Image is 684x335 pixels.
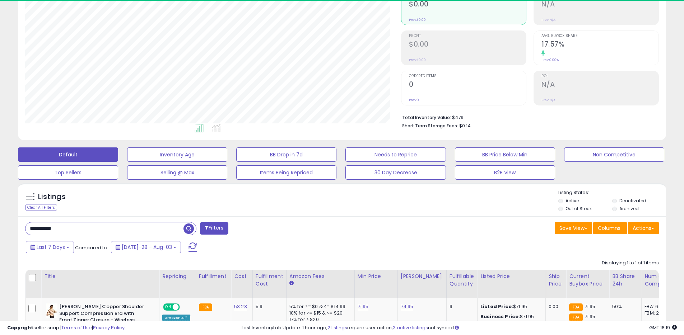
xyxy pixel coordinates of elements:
[602,260,659,266] div: Displaying 1 to 1 of 1 items
[199,273,228,280] div: Fulfillment
[61,324,92,331] a: Terms of Use
[38,192,66,202] h5: Listings
[25,204,57,211] div: Clear All Filters
[402,114,451,121] b: Total Inventory Value:
[455,165,555,180] button: B2B View
[409,34,526,38] span: Profit
[645,310,668,316] div: FBM: 2
[409,58,426,62] small: Prev: $0.00
[111,241,181,253] button: [DATE]-28 - Aug-03
[200,222,228,235] button: Filters
[619,198,646,204] label: Deactivated
[122,244,172,251] span: [DATE]-28 - Aug-03
[555,222,592,234] button: Save View
[242,325,677,331] div: Last InventoryLab Update: 1 hour ago, require user action, not synced.
[46,303,57,318] img: 31Im8t6hxPL._SL40_.jpg
[256,303,281,310] div: 5.9
[289,303,349,310] div: 5% for >= $0 & <= $14.99
[409,18,426,22] small: Prev: $0.00
[541,58,559,62] small: Prev: 0.00%
[358,303,369,310] a: 71.95
[401,303,414,310] a: 74.95
[199,303,212,311] small: FBA
[585,313,596,320] span: 71.95
[649,324,677,331] span: 2025-08-11 18:19 GMT
[541,18,555,22] small: Prev: N/A
[402,123,458,129] b: Short Term Storage Fees:
[93,324,125,331] a: Privacy Policy
[234,303,247,310] a: 53.23
[289,310,349,316] div: 10% for >= $15 & <= $20
[566,198,579,204] label: Active
[75,244,108,251] span: Compared to:
[549,303,560,310] div: 0.00
[164,304,173,310] span: ON
[566,206,592,212] label: Out of Stock
[549,273,563,288] div: Ship Price
[569,313,582,321] small: FBA
[256,273,283,288] div: Fulfillment Cost
[345,147,446,162] button: Needs to Reprice
[179,304,190,310] span: OFF
[450,273,474,288] div: Fulfillable Quantity
[236,165,336,180] button: Items Being Repriced
[619,206,639,212] label: Archived
[593,222,627,234] button: Columns
[44,273,156,280] div: Title
[585,303,596,310] span: 71.95
[327,324,347,331] a: 2 listings
[7,324,33,331] strong: Copyright
[541,80,659,90] h2: N/A
[541,98,555,102] small: Prev: N/A
[162,273,193,280] div: Repricing
[127,147,227,162] button: Inventory Age
[409,80,526,90] h2: 0
[409,98,419,102] small: Prev: 0
[26,241,74,253] button: Last 7 Days
[236,147,336,162] button: BB Drop in 7d
[480,303,540,310] div: $71.95
[569,273,606,288] div: Current Buybox Price
[480,303,513,310] b: Listed Price:
[409,40,526,50] h2: $0.00
[345,165,446,180] button: 30 Day Decrease
[645,273,671,288] div: Num of Comp.
[628,222,659,234] button: Actions
[541,40,659,50] h2: 17.57%
[569,303,582,311] small: FBA
[541,74,659,78] span: ROI
[402,113,653,121] li: $479
[409,74,526,78] span: Ordered Items
[393,324,428,331] a: 3 active listings
[480,313,520,320] b: Business Price:
[18,165,118,180] button: Top Sellers
[541,34,659,38] span: Avg. Buybox Share
[564,147,664,162] button: Non Competitive
[401,273,443,280] div: [PERSON_NAME]
[289,273,352,280] div: Amazon Fees
[558,189,666,196] p: Listing States:
[645,303,668,310] div: FBA: 6
[37,244,65,251] span: Last 7 Days
[612,273,638,288] div: BB Share 24h.
[234,273,250,280] div: Cost
[18,147,118,162] button: Default
[358,273,395,280] div: Min Price
[455,147,555,162] button: BB Price Below Min
[598,225,620,232] span: Columns
[127,165,227,180] button: Selling @ Max
[480,313,540,320] div: $71.95
[289,280,294,287] small: Amazon Fees.
[7,325,125,331] div: seller snap | |
[612,303,636,310] div: 50%
[459,122,471,129] span: $0.14
[450,303,472,310] div: 9
[480,273,543,280] div: Listed Price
